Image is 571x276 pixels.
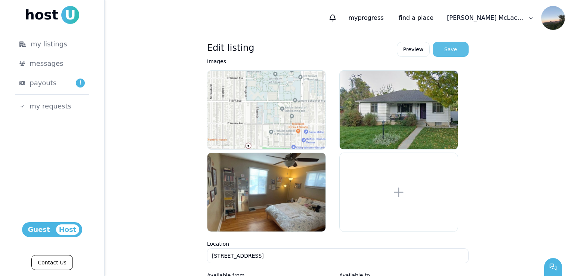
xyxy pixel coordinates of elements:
[7,98,97,114] a: my requests
[397,42,430,57] a: Preview
[19,39,85,49] div: my listings
[433,42,469,57] button: Save
[7,36,97,52] a: my listings
[56,224,80,235] span: Host
[541,6,565,30] img: Emily McLachlan avatar
[30,78,56,88] span: payouts
[25,7,58,22] span: host
[393,10,439,25] a: find a place
[348,14,358,21] span: my
[207,71,325,149] img: listing/cmecbiit9034rg3pn2uyv51o8/rs0yyrqkd7rjz2kuf7b5dxzj
[7,75,97,91] a: payouts!
[207,248,469,263] button: [STREET_ADDRESS]
[207,42,254,57] h3: Edit listing
[444,46,457,53] div: Save
[447,13,527,22] p: [PERSON_NAME] McLachlan
[342,10,389,25] p: progress
[340,71,458,149] img: listing/cmecbiit9034rg3pn2uyv51o8/mz0sb0x0y4h6ln72c2pp2c40
[30,58,63,69] span: messages
[30,101,71,111] span: my requests
[442,10,538,25] a: [PERSON_NAME] McLachlan
[25,6,79,24] a: hostU
[61,6,79,24] span: U
[7,55,97,72] a: messages
[31,255,72,270] a: Contact Us
[76,79,85,88] span: !
[207,241,229,247] label: Location
[25,224,53,235] span: Guest
[207,58,226,64] label: Images
[207,153,325,231] img: listing/cmecbiit9034rg3pn2uyv51o8/o1v03a2iyi4d6ll7qdnql9rc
